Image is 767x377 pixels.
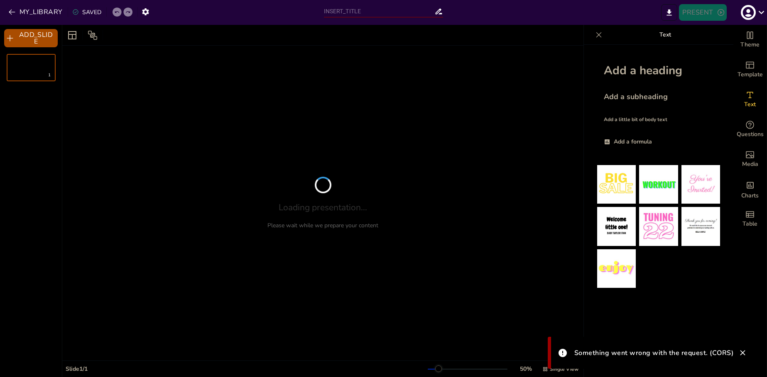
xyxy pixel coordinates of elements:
button: PRESENT [679,4,726,21]
span: Media [742,160,758,169]
p: Text [605,25,725,45]
img: 1.jpeg [597,165,636,204]
span: Sendsteps presentation editor [20,66,39,71]
span: Questions [737,130,764,139]
span: Text [744,100,756,109]
span: Table [742,219,757,229]
div: Add a table [733,204,767,234]
div: Sendsteps presentation editor1 [7,54,56,81]
div: Add charts and graphs [733,174,767,204]
p: Something went wrong with the request. (CORS) [574,348,734,358]
h2: Loading presentation... [279,202,367,213]
img: 6.jpeg [681,207,720,246]
div: 1 [46,71,53,79]
img: 7.jpeg [597,249,636,288]
div: Add images, graphics, shapes or video [733,144,767,174]
button: MY_LIBRARY [6,5,66,19]
div: Add a formula [597,132,720,152]
div: Add ready made slides [733,55,767,85]
img: 5.jpeg [639,207,678,246]
div: Change the overall theme [733,25,767,55]
img: 3.jpeg [681,165,720,204]
span: Position [88,30,98,40]
div: Add a heading [597,58,720,83]
div: 50 % [516,365,536,373]
button: EXPORT_TO_POWERPOINT [661,4,677,21]
div: Add text boxes [733,85,767,114]
span: Theme [740,40,760,49]
button: ADD_SLIDE [4,29,58,47]
img: 2.jpeg [639,165,678,204]
div: SAVED [72,8,101,16]
div: Add a subheading [597,86,720,107]
p: Please wait while we prepare your content [267,221,378,229]
img: 4.jpeg [597,207,636,246]
div: Layout [66,29,79,42]
span: Template [738,70,763,79]
div: Add a little bit of body text [597,110,720,129]
div: Slide 1 / 1 [66,365,428,373]
span: Charts [741,191,759,200]
div: Get real-time input from your audience [733,114,767,144]
input: INSERT_TITLE [324,5,435,17]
